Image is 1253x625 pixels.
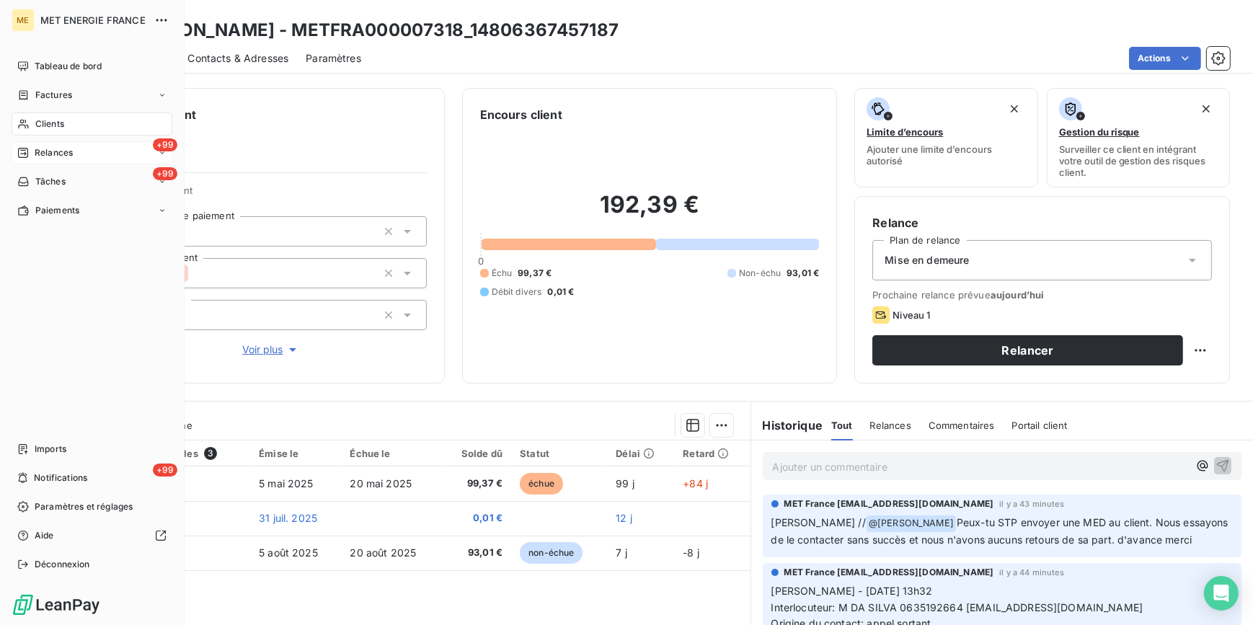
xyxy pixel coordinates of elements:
span: Mise en demeure [885,253,969,267]
span: 5 mai 2025 [259,477,314,489]
span: 99,37 € [518,267,552,280]
span: Portail client [1012,420,1068,431]
h6: Relance [872,214,1212,231]
div: Retard [683,448,741,459]
span: Propriétés Client [116,185,427,205]
span: 20 août 2025 [350,546,416,559]
span: MET ENERGIE FRANCE [40,14,146,26]
div: ME [12,9,35,32]
span: Tout [831,420,853,431]
button: Gestion du risqueSurveiller ce client en intégrant votre outil de gestion des risques client. [1047,88,1230,187]
span: il y a 43 minutes [999,500,1064,508]
span: MET France [EMAIL_ADDRESS][DOMAIN_NAME] [784,497,994,510]
button: Relancer [872,335,1183,365]
span: 99 j [616,477,634,489]
span: Paramètres [306,51,361,66]
span: MET France [EMAIL_ADDRESS][DOMAIN_NAME] [784,566,994,579]
span: Clients [35,118,64,130]
span: Paiements [35,204,79,217]
h6: Informations client [87,106,427,123]
span: non-échue [520,542,583,564]
span: 93,01 € [450,546,502,560]
div: Solde dû [450,448,502,459]
span: Interlocuteur: M DA SILVA 0635192664 [EMAIL_ADDRESS][DOMAIN_NAME] [771,601,1143,613]
span: Factures [35,89,72,102]
span: échue [520,473,563,495]
a: +99Tâches [12,170,172,193]
a: Imports [12,438,172,461]
span: 5 août 2025 [259,546,318,559]
span: Prochaine relance prévue [872,289,1212,301]
span: Limite d’encours [867,126,943,138]
span: 12 j [616,512,632,524]
span: Niveau 1 [893,309,930,321]
span: Aide [35,529,54,542]
div: Émise le [259,448,332,459]
a: Paramètres et réglages [12,495,172,518]
span: Relances [870,420,911,431]
button: Voir plus [116,342,427,358]
span: Échu [492,267,513,280]
a: Paiements [12,199,172,222]
a: Tableau de bord [12,55,172,78]
span: Ajouter une limite d’encours autorisé [867,143,1025,167]
span: aujourd’hui [991,289,1045,301]
span: Déconnexion [35,558,90,571]
span: 3 [204,447,217,460]
a: +99Relances [12,141,172,164]
span: [PERSON_NAME] // [771,516,866,528]
span: +99 [153,138,177,151]
span: +84 j [683,477,708,489]
span: [PERSON_NAME] - [DATE] 13h32 [771,585,933,597]
a: Aide [12,524,172,547]
span: 7 j [616,546,626,559]
span: Contacts & Adresses [187,51,288,66]
div: Échue le [350,448,433,459]
h6: Historique [751,417,823,434]
div: Statut [520,448,598,459]
h2: 192,39 € [480,190,820,234]
span: Tâches [35,175,66,188]
span: 0,01 € [547,285,574,298]
span: +99 [153,167,177,180]
span: Surveiller ce client en intégrant votre outil de gestion des risques client. [1059,143,1218,178]
span: Relances [35,146,73,159]
span: 31 juil. 2025 [259,512,317,524]
span: Peux-tu STP envoyer une MED au client. Nous essayons de le contacter sans succès et nous n'avons ... [771,516,1231,546]
span: Non-échu [739,267,781,280]
span: 99,37 € [450,476,502,491]
a: Clients [12,112,172,136]
span: Gestion du risque [1059,126,1140,138]
span: 0 [478,255,484,267]
span: 0,01 € [450,511,502,526]
button: Limite d’encoursAjouter une limite d’encours autorisé [854,88,1037,187]
div: Open Intercom Messenger [1204,576,1239,611]
span: Tableau de bord [35,60,102,73]
span: +99 [153,464,177,476]
h6: Encours client [480,106,562,123]
span: Paramètres et réglages [35,500,133,513]
span: il y a 44 minutes [999,568,1064,577]
span: Commentaires [929,420,995,431]
span: Voir plus [242,342,300,357]
div: Délai [616,448,665,459]
span: Notifications [34,471,87,484]
a: Factures [12,84,172,107]
span: -8 j [683,546,699,559]
input: Ajouter une valeur [188,267,200,280]
span: 20 mai 2025 [350,477,412,489]
h3: [PERSON_NAME] - METFRA000007318_14806367457187 [127,17,619,43]
button: Actions [1129,47,1201,70]
span: @ [PERSON_NAME] [867,515,956,532]
span: Débit divers [492,285,542,298]
span: Imports [35,443,66,456]
span: 93,01 € [787,267,819,280]
img: Logo LeanPay [12,593,101,616]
